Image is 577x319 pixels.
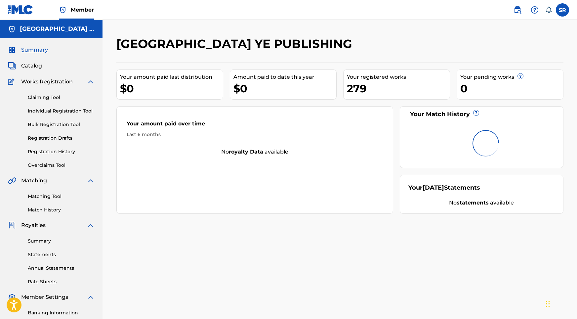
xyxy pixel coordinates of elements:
img: Royalties [8,221,16,229]
span: ? [474,110,479,115]
span: Catalog [21,62,42,70]
div: Amount paid to date this year [233,73,336,81]
h5: SYDNEY YE PUBLISHING [20,25,95,33]
div: Your Match History [408,110,555,119]
img: Member Settings [8,293,16,301]
div: Drag [546,294,550,314]
span: [DATE] [423,184,444,191]
img: Catalog [8,62,16,70]
a: Overclaims Tool [28,162,95,169]
a: Matching Tool [28,193,95,200]
a: SummarySummary [8,46,48,54]
img: Works Registration [8,78,17,86]
a: Bulk Registration Tool [28,121,95,128]
div: No available [408,199,555,207]
a: Registration Drafts [28,135,95,142]
img: MLC Logo [8,5,33,15]
div: No available [117,148,393,156]
img: expand [87,221,95,229]
h2: [GEOGRAPHIC_DATA] YE PUBLISHING [116,36,355,51]
img: Matching [8,177,16,185]
div: Your registered works [347,73,450,81]
img: Summary [8,46,16,54]
img: preloader [467,124,504,162]
div: Last 6 months [127,131,383,138]
iframe: Chat Widget [544,287,577,319]
a: Summary [28,238,95,245]
img: expand [87,78,95,86]
span: Member Settings [21,293,68,301]
a: CatalogCatalog [8,62,42,70]
img: search [514,6,521,14]
a: Registration History [28,148,95,155]
strong: royalty data [229,149,263,155]
div: $0 [120,81,223,96]
div: Your Statements [408,183,480,192]
div: 279 [347,81,450,96]
img: expand [87,293,95,301]
img: Top Rightsholder [59,6,67,14]
div: Your amount paid last distribution [120,73,223,81]
strong: statements [457,200,489,206]
a: Individual Registration Tool [28,108,95,114]
span: ? [518,73,523,79]
span: Matching [21,177,47,185]
img: Accounts [8,25,16,33]
a: Annual Statements [28,265,95,272]
span: Royalties [21,221,46,229]
a: Public Search [511,3,524,17]
div: Your pending works [460,73,563,81]
a: Match History [28,206,95,213]
img: expand [87,177,95,185]
div: Help [528,3,541,17]
span: Summary [21,46,48,54]
div: Notifications [545,7,552,13]
a: Statements [28,251,95,258]
a: Rate Sheets [28,278,95,285]
a: Claiming Tool [28,94,95,101]
span: Works Registration [21,78,73,86]
div: 0 [460,81,563,96]
a: Banking Information [28,309,95,316]
span: Member [71,6,94,14]
div: User Menu [556,3,569,17]
div: Your amount paid over time [127,120,383,131]
div: $0 [233,81,336,96]
img: help [531,6,539,14]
